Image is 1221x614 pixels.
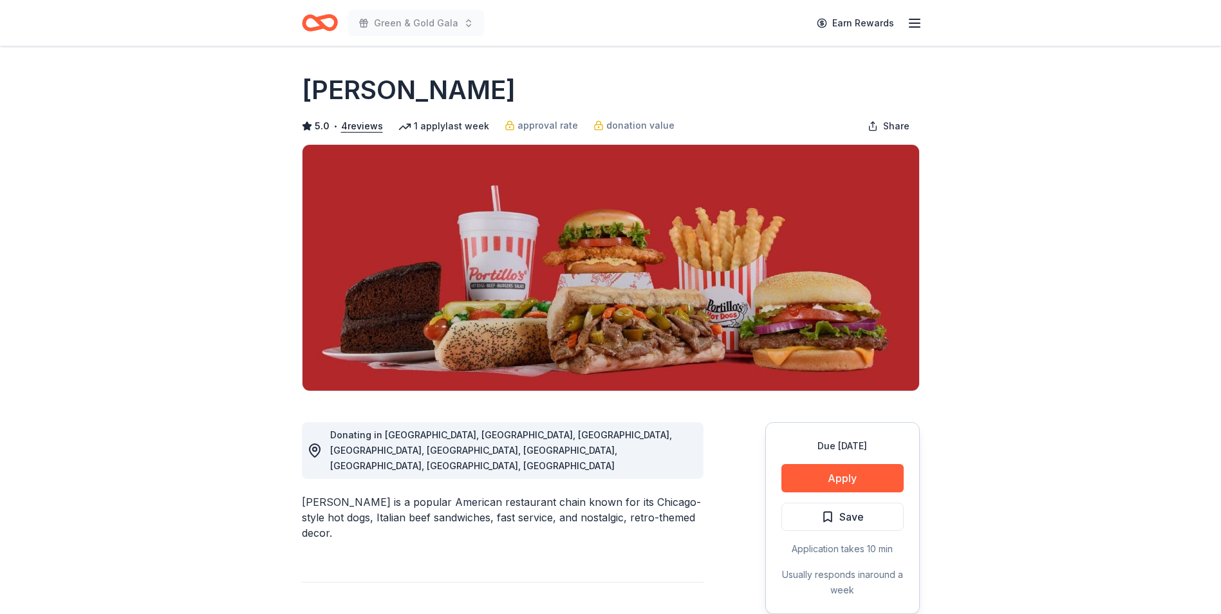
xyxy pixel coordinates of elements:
span: Green & Gold Gala [374,15,458,31]
span: Share [883,118,909,134]
div: Due [DATE] [781,438,904,454]
button: Green & Gold Gala [348,10,484,36]
span: donation value [606,118,675,133]
button: Share [857,113,920,139]
span: • [333,121,337,131]
span: Donating in [GEOGRAPHIC_DATA], [GEOGRAPHIC_DATA], [GEOGRAPHIC_DATA], [GEOGRAPHIC_DATA], [GEOGRAPH... [330,429,672,471]
h1: [PERSON_NAME] [302,72,516,108]
div: 1 apply last week [398,118,489,134]
div: Application takes 10 min [781,541,904,557]
span: approval rate [517,118,578,133]
a: donation value [593,118,675,133]
div: [PERSON_NAME] is a popular American restaurant chain known for its Chicago-style hot dogs, Italia... [302,494,704,541]
a: approval rate [505,118,578,133]
button: Save [781,503,904,531]
div: Usually responds in around a week [781,567,904,598]
a: Earn Rewards [809,12,902,35]
button: 4reviews [341,118,383,134]
span: Save [839,508,864,525]
img: Image for Portillo's [303,145,919,391]
button: Apply [781,464,904,492]
span: 5.0 [315,118,330,134]
a: Home [302,8,338,38]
